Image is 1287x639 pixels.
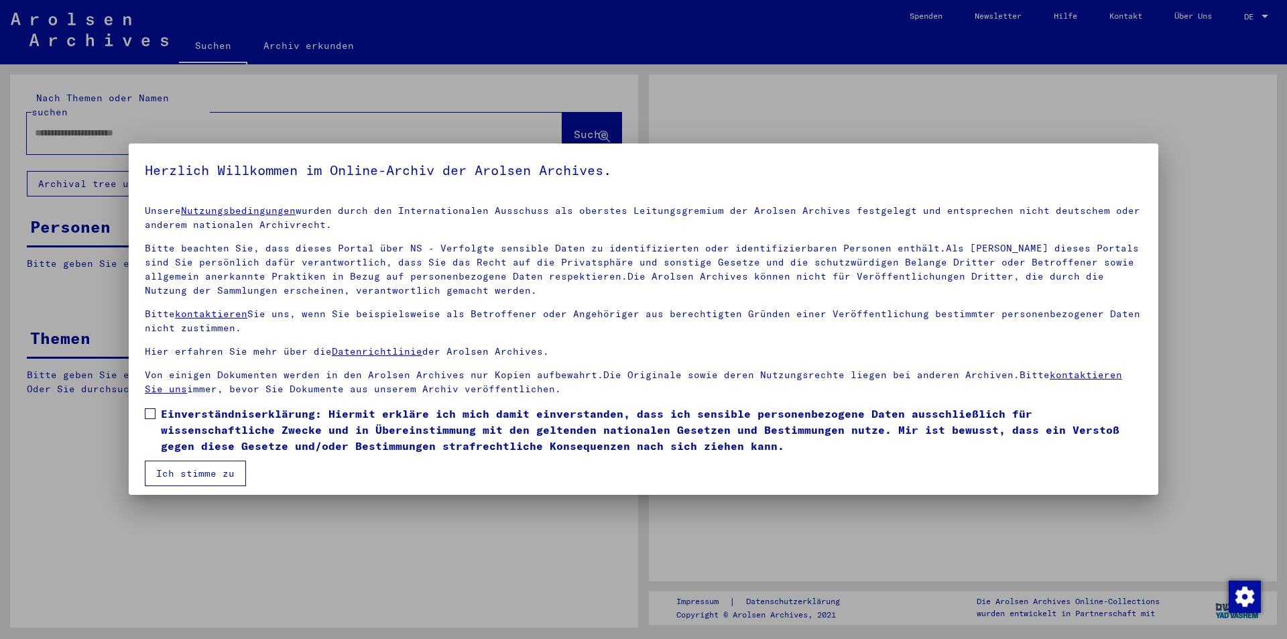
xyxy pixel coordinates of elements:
[145,461,246,486] button: Ich stimme zu
[332,345,422,357] a: Datenrichtlinie
[145,368,1142,396] p: Von einigen Dokumenten werden in den Arolsen Archives nur Kopien aufbewahrt.Die Originale sowie d...
[175,308,247,320] a: kontaktieren
[1229,581,1261,613] img: Zmiana zgody
[161,406,1142,454] span: Einverständniserklärung: Hiermit erkläre ich mich damit einverstanden, dass ich sensible personen...
[145,307,1142,335] p: Bitte Sie uns, wenn Sie beispielsweise als Betroffener oder Angehöriger aus berechtigten Gründen ...
[145,241,1142,298] p: Bitte beachten Sie, dass dieses Portal über NS - Verfolgte sensible Daten zu identifizierten oder...
[145,345,1142,359] p: Hier erfahren Sie mehr über die der Arolsen Archives.
[145,204,1142,232] p: Unsere wurden durch den Internationalen Ausschuss als oberstes Leitungsgremium der Arolsen Archiv...
[145,160,1142,181] h5: Herzlich Willkommen im Online-Archiv der Arolsen Archives.
[181,205,296,217] a: Nutzungsbedingungen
